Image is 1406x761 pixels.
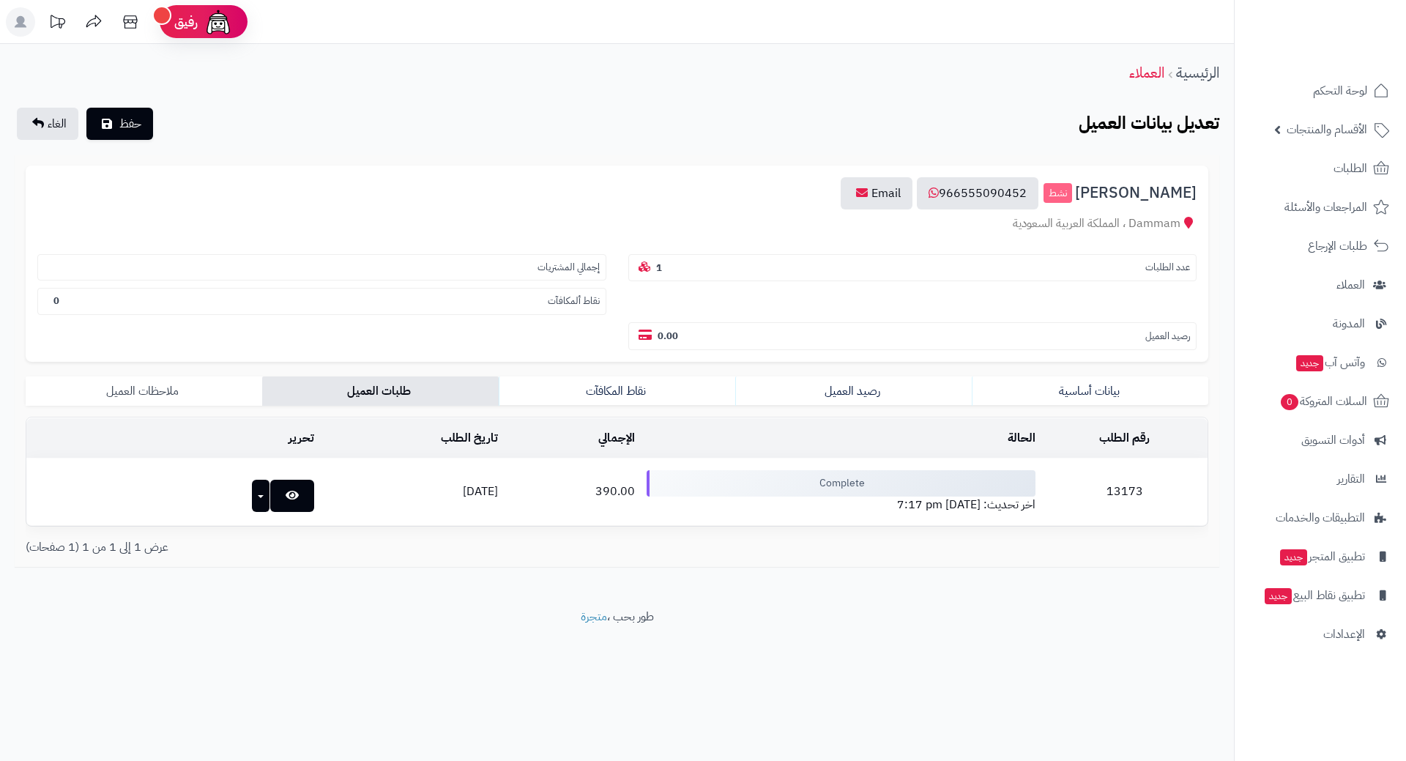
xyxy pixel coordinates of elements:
[1279,391,1367,412] span: السلات المتروكة
[39,7,75,40] a: تحديثات المنصة
[1243,151,1397,186] a: الطلبات
[1265,588,1292,604] span: جديد
[1243,461,1397,497] a: التقارير
[499,376,735,406] a: نقاط المكافآت
[1243,306,1397,341] a: المدونة
[1243,500,1397,535] a: التطبيقات والخدمات
[735,376,972,406] a: رصيد العميل
[538,261,600,275] small: إجمالي المشتريات
[204,7,233,37] img: ai-face.png
[1129,62,1164,83] a: العملاء
[48,115,67,133] span: الغاء
[1243,229,1397,264] a: طلبات الإرجاع
[1041,459,1208,525] td: 13173
[1243,73,1397,108] a: لوحة التحكم
[1333,313,1365,334] span: المدونة
[972,376,1208,406] a: بيانات أساسية
[17,108,78,140] a: الغاء
[1243,539,1397,574] a: تطبيق المتجرجديد
[1243,345,1397,380] a: وآتس آبجديد
[1279,546,1365,567] span: تطبيق المتجر
[641,418,1041,459] td: الحالة
[1243,267,1397,302] a: العملاء
[1079,110,1219,136] b: تعديل بيانات العميل
[1280,549,1307,565] span: جديد
[1276,508,1365,528] span: التطبيقات والخدمات
[1176,62,1219,83] a: الرئيسية
[1296,355,1323,371] span: جديد
[1243,578,1397,613] a: تطبيق نقاط البيعجديد
[320,418,504,459] td: تاريخ الطلب
[504,418,641,459] td: الإجمالي
[26,418,320,459] td: تحرير
[53,294,59,308] b: 0
[119,115,141,133] span: حفظ
[658,329,678,343] b: 0.00
[647,470,1035,497] div: Complete
[656,261,662,275] b: 1
[504,459,641,525] td: 390.00
[262,376,499,406] a: طلبات العميل
[1284,197,1367,218] span: المراجعات والأسئلة
[841,177,912,209] a: Email
[1301,430,1365,450] span: أدوات التسويق
[548,294,600,308] small: نقاط ألمكافآت
[1323,624,1365,645] span: الإعدادات
[1243,617,1397,652] a: الإعدادات
[1044,183,1072,204] small: نشط
[1337,469,1365,489] span: التقارير
[1295,352,1365,373] span: وآتس آب
[641,459,1041,525] td: اخر تحديث: [DATE] 7:17 pm
[1334,158,1367,179] span: الطلبات
[1313,81,1367,101] span: لوحة التحكم
[1145,330,1190,344] small: رصيد العميل
[917,177,1038,209] a: 966555090452
[1263,585,1365,606] span: تطبيق نقاط البيع
[1243,384,1397,419] a: السلات المتروكة0
[1041,418,1208,459] td: رقم الطلب
[581,608,607,625] a: متجرة
[1075,185,1197,201] span: [PERSON_NAME]
[1308,236,1367,256] span: طلبات الإرجاع
[15,539,617,556] div: عرض 1 إلى 1 من 1 (1 صفحات)
[26,376,262,406] a: ملاحظات العميل
[1145,261,1190,275] small: عدد الطلبات
[86,108,153,140] button: حفظ
[1336,275,1365,295] span: العملاء
[37,215,1197,232] div: Dammam ، المملكة العربية السعودية
[1243,423,1397,458] a: أدوات التسويق
[1281,394,1298,410] span: 0
[1287,119,1367,140] span: الأقسام والمنتجات
[1243,190,1397,225] a: المراجعات والأسئلة
[174,13,198,31] span: رفيق
[320,459,504,525] td: [DATE]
